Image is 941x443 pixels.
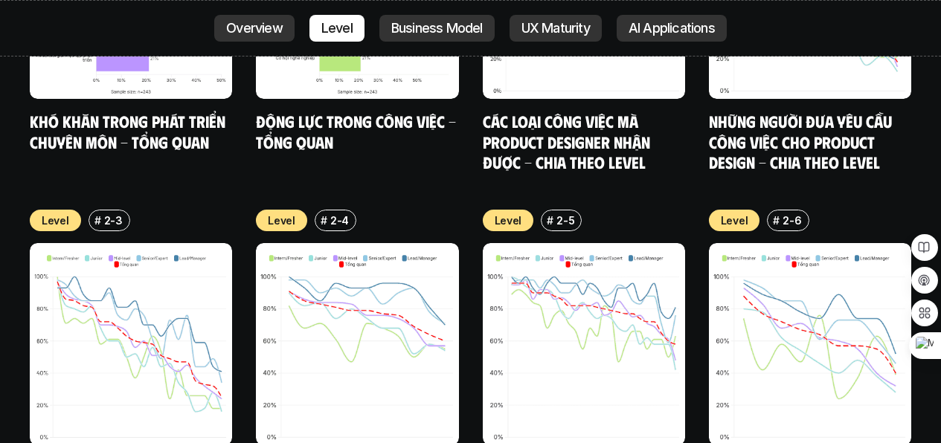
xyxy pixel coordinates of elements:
[104,213,123,228] p: 2-3
[709,111,896,172] a: Những người đưa yêu cầu công việc cho Product Design - Chia theo Level
[721,213,748,228] p: Level
[521,21,590,36] p: UX Maturity
[321,21,353,36] p: Level
[773,215,780,226] h6: #
[226,21,283,36] p: Overview
[556,213,574,228] p: 2-5
[30,111,229,152] a: Khó khăn trong phát triển chuyên môn - Tổng quan
[495,213,522,228] p: Level
[629,21,715,36] p: AI Applications
[256,111,460,152] a: Động lực trong công việc - Tổng quan
[42,213,69,228] p: Level
[391,21,483,36] p: Business Model
[379,15,495,42] a: Business Model
[309,15,364,42] a: Level
[783,213,801,228] p: 2-6
[617,15,727,42] a: AI Applications
[547,215,553,226] h6: #
[510,15,602,42] a: UX Maturity
[330,213,349,228] p: 2-4
[268,213,295,228] p: Level
[483,111,654,172] a: Các loại công việc mà Product Designer nhận được - Chia theo Level
[214,15,295,42] a: Overview
[321,215,327,226] h6: #
[94,215,101,226] h6: #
